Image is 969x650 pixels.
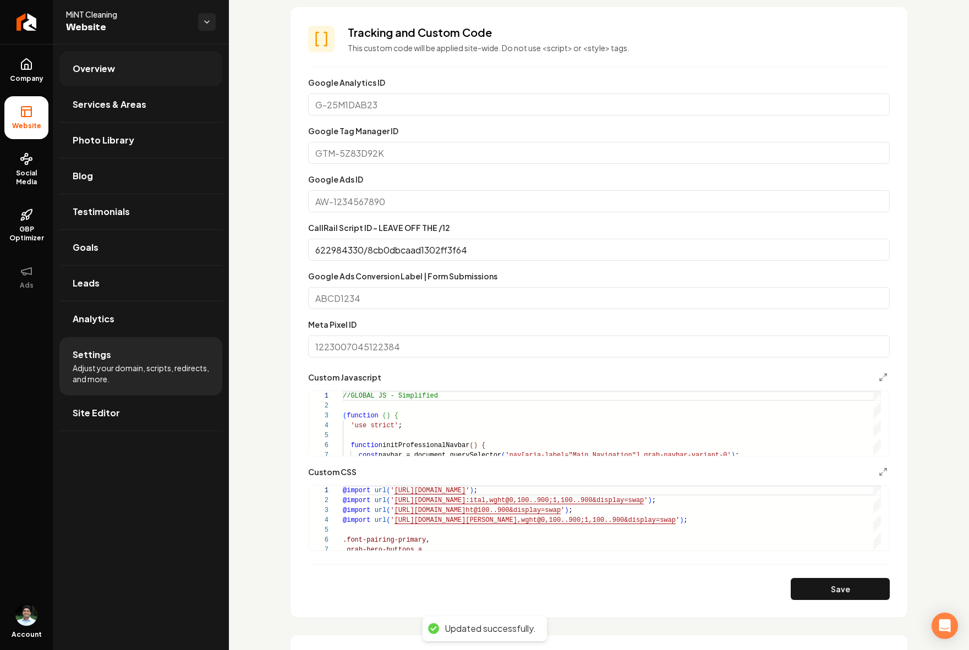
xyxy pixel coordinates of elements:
span: @import [343,497,370,504]
a: Overview [59,51,222,86]
span: @import [343,506,370,514]
a: GBP Optimizer [4,200,48,251]
span: ' [676,516,680,524]
span: ; [735,451,739,459]
span: [URL][DOMAIN_NAME] [395,506,466,514]
input: XXXXXXX/XXXXXXX [308,239,890,261]
div: 3 [309,411,329,421]
span: Website [8,122,46,130]
span: Social Media [4,169,48,186]
label: Meta Pixel ID [308,320,357,329]
span: Testimonials [73,205,130,218]
span: Services & Areas [73,98,146,111]
span: url [375,487,387,494]
span: ( [386,506,390,514]
div: 4 [309,515,329,525]
input: 1223007045122384 [308,335,890,357]
span: Site Editor [73,406,120,420]
span: initProfessionalNavbar [382,442,469,449]
div: Updated successfully. [445,623,536,635]
span: ' [390,487,394,494]
div: 6 [309,535,329,545]
a: Blog [59,158,222,194]
a: Analytics [59,301,222,337]
div: 5 [309,431,329,440]
div: 6 [309,440,329,450]
span: ,wght@0,100..900;1,100..900&display=swap [517,516,676,524]
span: Overview [73,62,115,75]
span: ) [680,516,683,524]
a: Site Editor [59,395,222,431]
span: ital,wght@0,100..900;1,100..900&display=swap [469,497,644,504]
div: 4 [309,421,329,431]
span: 'nav[aria-label="Main Navigation"].grab-navbar-var [505,451,703,459]
p: This custom code will be applied site-wide. Do not use <script> or <style> tags. [348,42,890,53]
div: 1 [309,391,329,401]
span: ( [343,412,347,420]
span: Ads [15,281,38,290]
span: , [422,546,426,554]
span: Blog [73,169,93,183]
span: ) [469,487,473,494]
span: [URL][DOMAIN_NAME][PERSON_NAME] [395,516,517,524]
span: Account [12,630,42,639]
span: .grab-hero-buttons [343,546,414,554]
label: Google Tag Manager ID [308,126,398,136]
span: Analytics [73,312,114,326]
span: @import [343,516,370,524]
a: Company [4,49,48,92]
span: .font-pairing-primary [343,536,426,544]
div: 1 [309,486,329,495]
a: Services & Areas [59,87,222,122]
label: Custom Javascript [308,373,381,381]
span: navbar = document.querySelector [379,451,501,459]
div: 7 [309,545,329,555]
span: ) [474,442,478,449]
div: 2 [309,401,329,411]
span: ' [390,506,394,514]
span: ' [644,497,648,504]
label: Google Ads ID [308,174,363,184]
span: url [375,516,387,524]
span: ' [561,506,565,514]
span: iant-0' [703,451,731,459]
span: const [359,451,379,459]
span: 'use strict' [351,422,398,429]
div: 3 [309,505,329,515]
span: ; [683,516,687,524]
span: ' [390,497,394,504]
label: Google Analytics ID [308,78,385,87]
span: Leads [73,277,100,290]
img: Rebolt Logo [17,13,37,31]
span: ; [569,506,573,514]
a: Leads [59,266,222,301]
a: Testimonials [59,194,222,229]
label: Custom CSS [308,468,357,476]
button: Open user button [15,604,37,626]
label: CallRail Script ID - LEAVE OFF THE /12 [308,223,450,233]
span: ; [474,487,478,494]
span: a [418,546,422,554]
input: AW-1234567890 [308,190,890,212]
button: Ads [4,256,48,299]
div: 5 [309,525,329,535]
span: GBP Optimizer [4,225,48,243]
span: ' [466,487,469,494]
input: ABCD1234 [308,287,890,309]
span: ( [469,442,473,449]
span: @import [343,487,370,494]
span: ( [386,497,390,504]
span: ( [382,412,386,420]
span: Settings [73,348,111,361]
span: Goals [73,241,98,254]
span: function [347,412,379,420]
span: ; [398,422,402,429]
a: Photo Library [59,123,222,158]
span: { [395,412,398,420]
a: Social Media [4,144,48,195]
span: ) [648,497,652,504]
input: GTM-5Z83D92K [308,142,890,164]
span: ( [386,487,390,494]
span: [URL][DOMAIN_NAME]: [395,497,470,504]
label: Google Ads Conversion Label | Form Submissions [308,271,497,281]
